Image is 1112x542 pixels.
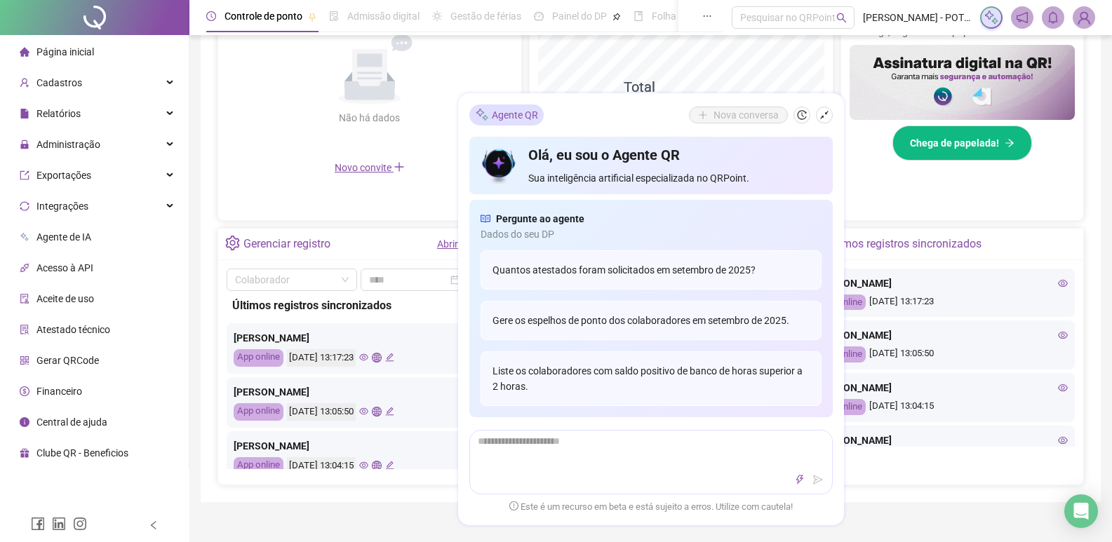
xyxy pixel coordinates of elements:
span: qrcode [20,355,29,365]
div: [DATE] 13:05:50 [287,403,356,421]
span: Admissão digital [347,11,420,22]
div: [PERSON_NAME] [234,438,485,454]
span: Cadastros [36,77,82,88]
span: eye [1058,435,1068,445]
span: thunderbolt [795,475,805,485]
span: dashboard [534,11,544,21]
span: eye [359,461,368,470]
span: Relatórios [36,108,81,119]
span: Sua inteligência artificial especializada no QRPoint. [528,170,821,186]
span: solution [20,325,29,334]
div: Liste os colaboradores com saldo positivo de banco de horas superior a 2 horas. [481,351,822,406]
div: [DATE] 13:04:15 [816,399,1068,415]
span: audit [20,294,29,304]
span: Página inicial [36,46,94,57]
span: Novo convite [335,162,405,173]
button: Chega de papelada! [892,126,1032,161]
span: pushpin [308,13,316,21]
div: [DATE] 13:17:23 [287,349,356,367]
span: edit [385,407,394,416]
span: ellipsis [702,11,712,21]
span: export [20,170,29,180]
span: Aceite de uso [36,293,94,304]
button: send [810,471,826,488]
div: [PERSON_NAME] [816,380,1068,395]
button: Nova conversa [689,107,788,123]
span: [PERSON_NAME] - POTENZA SUPERFÍCIES [863,10,972,25]
span: exclamation-circle [509,501,518,510]
span: edit [385,353,394,362]
a: Abrir registro [437,238,494,250]
span: user-add [20,78,29,88]
div: [PERSON_NAME] [234,384,485,400]
div: [DATE] 13:05:50 [816,346,1068,363]
span: instagram [73,517,87,531]
span: shrink [819,110,829,120]
span: eye [359,353,368,362]
span: eye [1058,330,1068,340]
span: clock-circle [206,11,216,21]
div: [DATE] 13:17:23 [816,294,1068,311]
div: Não há dados [305,110,434,126]
span: plus [394,161,405,172]
span: Pergunte ao agente [496,211,584,226]
span: left [149,520,159,530]
span: read [481,211,490,226]
span: Este é um recurso em beta e está sujeito a erros. Utilize com cautela! [509,500,793,514]
img: icon [481,145,518,186]
div: App online [234,457,283,475]
span: Dados do seu DP [481,226,822,242]
span: linkedin [52,517,66,531]
span: Exportações [36,170,91,181]
span: Gerar QRCode [36,355,99,366]
span: file-done [329,11,339,21]
span: pushpin [612,13,621,21]
div: [PERSON_NAME] [234,330,485,346]
div: Últimos registros sincronizados [232,297,487,314]
span: eye [1058,278,1068,288]
span: edit [385,461,394,470]
span: home [20,47,29,57]
span: history [797,110,807,120]
img: sparkle-icon.fc2bf0ac1784a2077858766a79e2daf3.svg [984,10,999,25]
span: file [20,109,29,118]
span: sun [432,11,442,21]
img: 88702 [1073,7,1094,28]
div: App online [234,349,283,367]
div: Quantos atestados foram solicitados em setembro de 2025? [481,250,822,290]
div: [DATE] 13:04:15 [287,457,356,475]
span: notification [1016,11,1029,24]
span: Controle de ponto [225,11,302,22]
span: Atestado técnico [36,324,110,335]
span: facebook [31,517,45,531]
div: Gere os espelhos de ponto dos colaboradores em setembro de 2025. [481,301,822,340]
span: api [20,263,29,273]
span: setting [225,236,240,250]
span: Agente de IA [36,231,91,243]
span: eye [359,407,368,416]
span: dollar [20,386,29,396]
span: Gestão de férias [450,11,521,22]
span: book [634,11,643,21]
span: global [372,461,381,470]
h4: Olá, eu sou o Agente QR [528,145,821,165]
button: thunderbolt [791,471,808,488]
span: Central de ajuda [36,416,107,428]
img: sparkle-icon.fc2bf0ac1784a2077858766a79e2daf3.svg [475,107,489,122]
span: Integrações [36,201,88,212]
div: [PERSON_NAME] [816,327,1068,343]
span: global [372,407,381,416]
span: search [836,13,847,23]
span: gift [20,448,29,458]
span: bell [1047,11,1059,24]
span: Administração [36,139,100,150]
span: info-circle [20,417,29,427]
span: lock [20,140,29,149]
span: eye [1058,383,1068,393]
div: Últimos registros sincronizados [826,232,982,256]
span: Clube QR - Beneficios [36,447,128,459]
div: Gerenciar registro [243,232,330,256]
div: Agente QR [469,104,544,126]
span: Folha de pagamento [652,11,742,22]
img: banner%2F02c71560-61a6-44d4-94b9-c8ab97240462.png [850,45,1075,120]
